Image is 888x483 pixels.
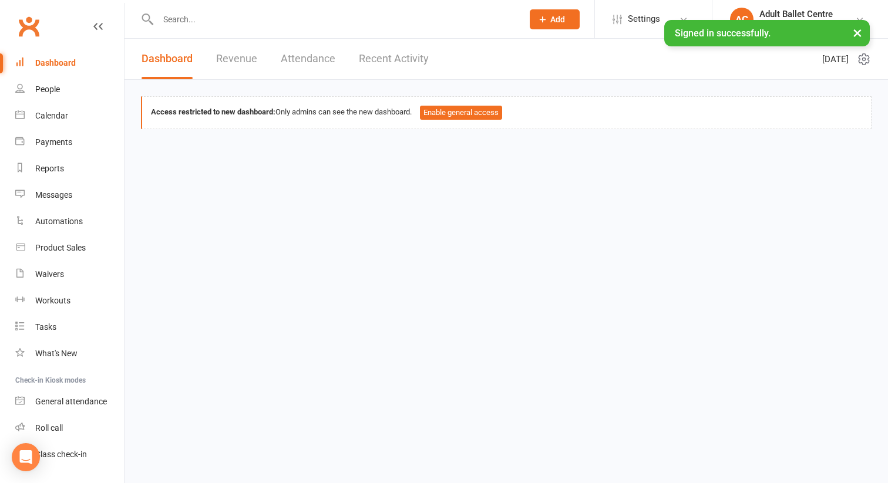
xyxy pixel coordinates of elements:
[35,296,70,305] div: Workouts
[151,106,862,120] div: Only admins can see the new dashboard.
[759,19,833,30] div: Adult Ballet Centre
[35,450,87,459] div: Class check-in
[35,111,68,120] div: Calendar
[759,9,833,19] div: Adult Ballet Centre
[35,243,86,252] div: Product Sales
[35,349,78,358] div: What's New
[151,107,275,116] strong: Access restricted to new dashboard:
[35,217,83,226] div: Automations
[420,106,502,120] button: Enable general access
[35,423,63,433] div: Roll call
[730,8,754,31] div: AC
[15,235,124,261] a: Product Sales
[15,389,124,415] a: General attendance kiosk mode
[15,50,124,76] a: Dashboard
[15,441,124,468] a: Class kiosk mode
[14,12,43,41] a: Clubworx
[15,129,124,156] a: Payments
[35,164,64,173] div: Reports
[15,261,124,288] a: Waivers
[15,288,124,314] a: Workouts
[15,314,124,340] a: Tasks
[35,58,76,67] div: Dashboard
[530,9,580,29] button: Add
[15,415,124,441] a: Roll call
[847,20,868,45] button: ×
[822,52,849,66] span: [DATE]
[359,39,429,79] a: Recent Activity
[35,269,64,279] div: Waivers
[35,397,107,406] div: General attendance
[35,190,72,200] div: Messages
[154,11,514,28] input: Search...
[12,443,40,471] div: Open Intercom Messenger
[35,85,60,94] div: People
[35,322,56,332] div: Tasks
[628,6,660,32] span: Settings
[550,15,565,24] span: Add
[142,39,193,79] a: Dashboard
[15,208,124,235] a: Automations
[675,28,771,39] span: Signed in successfully.
[15,103,124,129] a: Calendar
[15,340,124,367] a: What's New
[35,137,72,147] div: Payments
[15,182,124,208] a: Messages
[15,156,124,182] a: Reports
[216,39,257,79] a: Revenue
[15,76,124,103] a: People
[281,39,335,79] a: Attendance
